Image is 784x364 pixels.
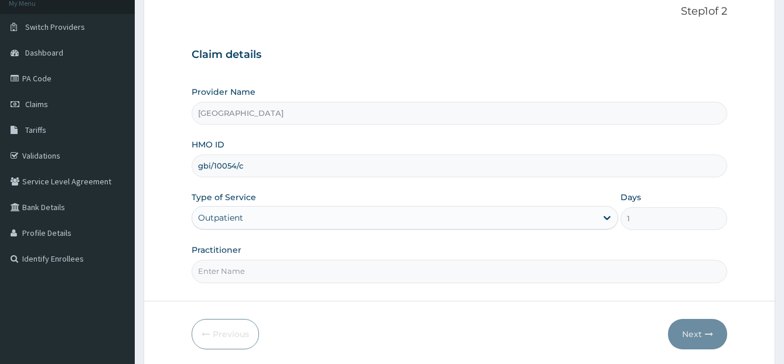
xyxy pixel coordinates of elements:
input: Enter Name [192,260,728,283]
h3: Claim details [192,49,728,61]
p: Step 1 of 2 [192,5,728,18]
button: Next [668,319,727,349]
label: HMO ID [192,139,224,150]
span: Switch Providers [25,22,85,32]
button: Previous [192,319,259,349]
input: Enter HMO ID [192,154,728,177]
span: Tariffs [25,125,46,135]
label: Practitioner [192,244,241,256]
label: Provider Name [192,86,255,98]
label: Type of Service [192,191,256,203]
span: Dashboard [25,47,63,58]
div: Outpatient [198,212,243,224]
label: Days [621,191,641,203]
span: Claims [25,99,48,109]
